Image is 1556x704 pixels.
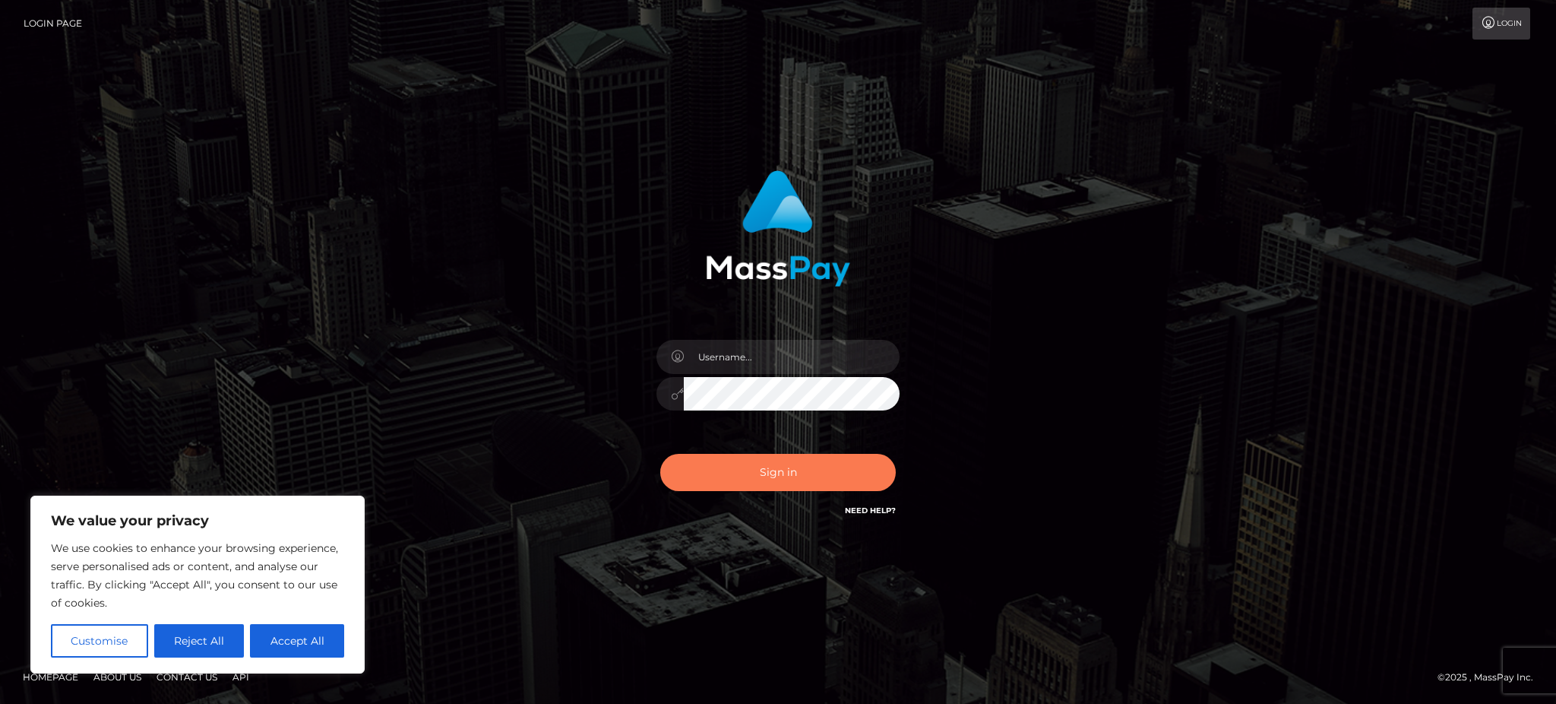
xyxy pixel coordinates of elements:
[51,624,148,658] button: Customise
[30,496,365,674] div: We value your privacy
[51,539,344,612] p: We use cookies to enhance your browsing experience, serve personalised ads or content, and analys...
[706,170,850,287] img: MassPay Login
[845,506,896,515] a: Need Help?
[660,454,896,491] button: Sign in
[24,8,82,40] a: Login Page
[250,624,344,658] button: Accept All
[51,512,344,530] p: We value your privacy
[1437,669,1545,686] div: © 2025 , MassPay Inc.
[226,665,255,689] a: API
[154,624,245,658] button: Reject All
[87,665,147,689] a: About Us
[684,340,900,374] input: Username...
[1472,8,1530,40] a: Login
[150,665,223,689] a: Contact Us
[17,665,84,689] a: Homepage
